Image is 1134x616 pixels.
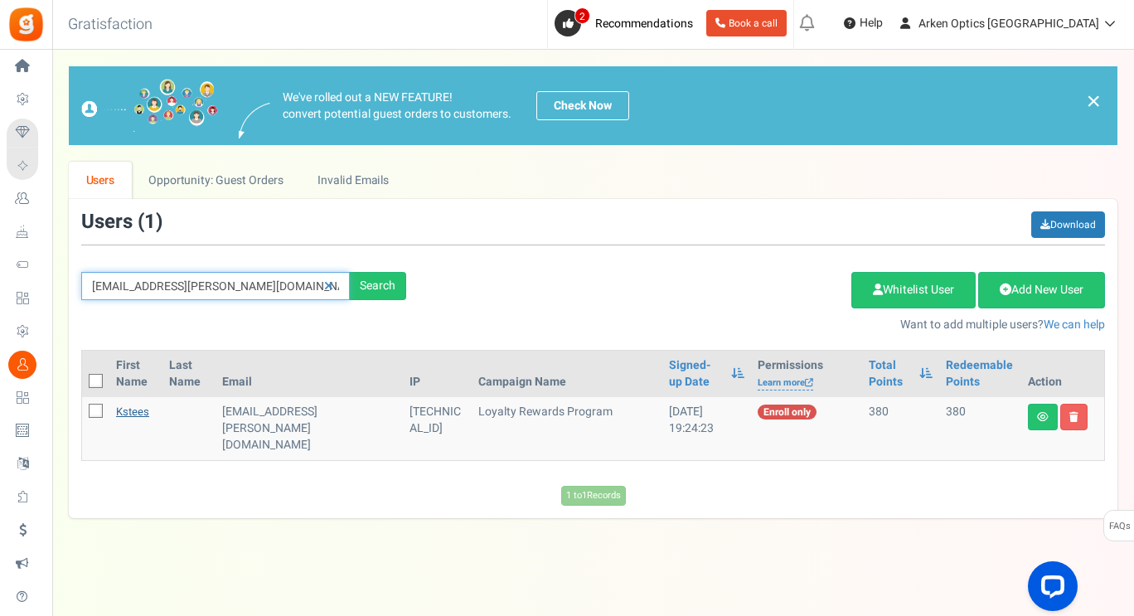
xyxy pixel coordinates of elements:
span: Help [855,15,883,32]
i: View details [1037,412,1049,422]
div: Search [350,272,406,300]
a: Whitelist User [851,272,976,308]
th: Last Name [162,351,216,397]
span: FAQs [1108,511,1131,542]
span: Enroll only [758,405,817,420]
img: images [81,79,218,133]
span: Arken Optics [GEOGRAPHIC_DATA] [918,15,1099,32]
img: Gratisfaction [7,6,45,43]
h3: Gratisfaction [50,8,171,41]
p: Want to add multiple users? [431,317,1105,333]
a: Opportunity: Guest Orders [132,162,300,199]
a: Total Points [869,357,911,390]
th: Campaign Name [472,351,662,397]
th: Email [216,351,403,397]
p: We've rolled out a NEW FEATURE! convert potential guest orders to customers. [283,90,511,123]
th: IP [403,351,472,397]
a: Reset [316,272,342,301]
a: Signed-up Date [669,357,723,390]
a: Add New User [978,272,1105,308]
a: We can help [1044,316,1105,333]
a: 2 Recommendations [555,10,700,36]
h3: Users ( ) [81,211,162,233]
a: Book a call [706,10,787,36]
a: Learn more [758,376,813,390]
td: General [216,397,403,460]
a: Redeemable Points [946,357,1015,390]
td: 380 [939,397,1021,460]
a: Check Now [536,91,629,120]
span: Recommendations [595,15,693,32]
input: Search by email or name [81,272,350,300]
a: Users [69,162,132,199]
th: First Name [109,351,162,397]
a: Help [837,10,889,36]
td: [TECHNICAL_ID] [403,397,472,460]
a: Download [1031,211,1105,238]
th: Action [1021,351,1104,397]
span: 1 [144,207,156,236]
td: 380 [862,397,939,460]
td: Loyalty Rewards Program [472,397,662,460]
th: Permissions [751,351,862,397]
i: Delete user [1069,412,1078,422]
a: Invalid Emails [301,162,406,199]
a: kstees [116,404,149,420]
span: 2 [574,7,590,24]
img: images [239,103,270,138]
td: [DATE] 19:24:23 [662,397,751,460]
a: × [1086,91,1101,111]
